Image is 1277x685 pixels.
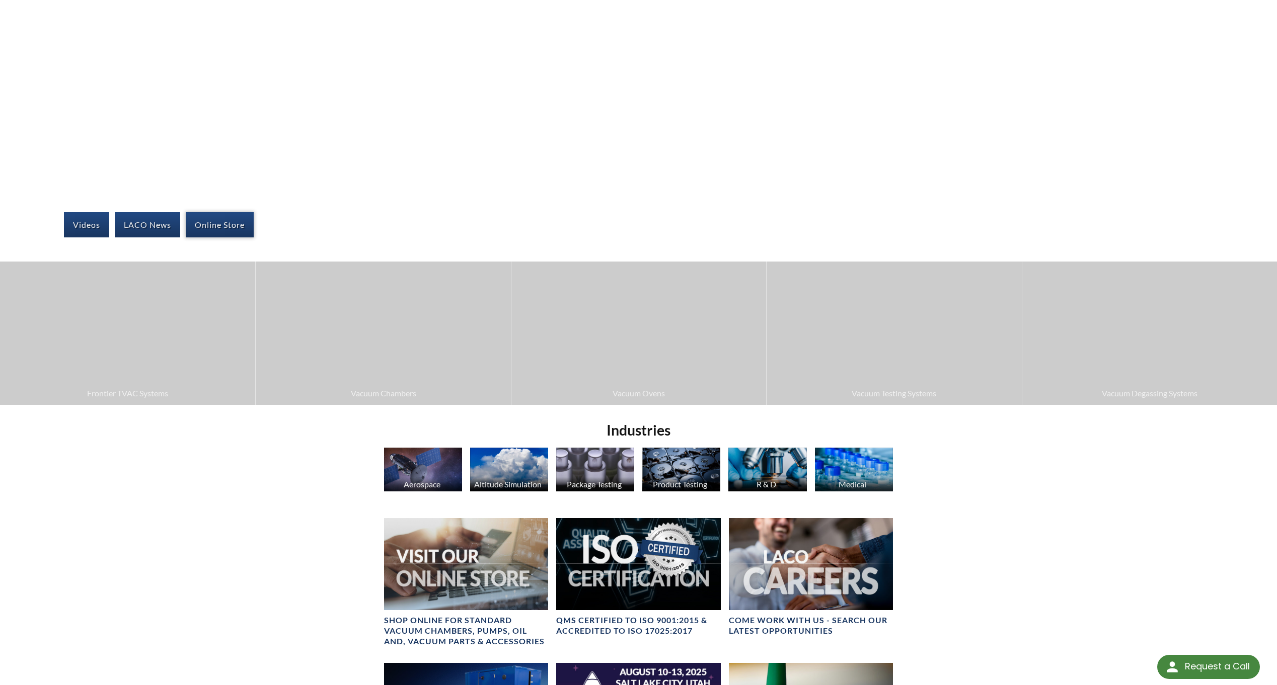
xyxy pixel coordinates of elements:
a: Online Store [186,212,254,237]
img: Altitude Simulation, Clouds [470,448,548,491]
h4: COME WORK WITH US - SEARCH OUR LATEST OPPORTUNITIES [729,615,893,636]
img: round button [1164,659,1180,675]
a: LACO News [115,212,180,237]
div: Altitude Simulation [469,479,547,489]
div: Package Testing [555,479,633,489]
a: Visit Our Online Store headerSHOP ONLINE FOR STANDARD VACUUM CHAMBERS, PUMPS, OIL AND, VACUUM PAR... [384,518,548,647]
span: Vacuum Chambers [261,387,505,400]
h4: QMS CERTIFIED to ISO 9001:2015 & Accredited to ISO 17025:2017 [556,615,720,636]
a: Altitude Simulation Altitude Simulation, Clouds [470,448,548,494]
div: Request a Call [1185,655,1250,678]
a: Vacuum Degassing Systems [1022,262,1277,404]
div: R & D [727,479,805,489]
img: Microscope image [728,448,806,491]
img: Satellite image [384,448,462,491]
div: Request a Call [1157,655,1260,679]
a: Product Testing Hard Drives image [642,448,720,494]
span: Vacuum Ovens [516,387,761,400]
a: ISO Certification headerQMS CERTIFIED to ISO 9001:2015 & Accredited to ISO 17025:2017 [556,518,720,636]
span: Vacuum Degassing Systems [1027,387,1272,400]
a: Package Testing Perfume Bottles image [556,448,634,494]
a: Vacuum Chambers [256,262,510,404]
span: Frontier TVAC Systems [5,387,250,400]
div: Product Testing [641,479,719,489]
img: Medication Bottles image [815,448,893,491]
a: Videos [64,212,109,237]
div: Aerospace [383,479,461,489]
a: Medical Medication Bottles image [815,448,893,494]
a: R & D Microscope image [728,448,806,494]
a: Vacuum Ovens [511,262,766,404]
h4: SHOP ONLINE FOR STANDARD VACUUM CHAMBERS, PUMPS, OIL AND, VACUUM PARTS & ACCESSORIES [384,615,548,646]
img: Hard Drives image [642,448,720,491]
h2: Industries [380,421,896,440]
span: Vacuum Testing Systems [772,387,1016,400]
img: Perfume Bottles image [556,448,634,491]
div: Medical [813,479,892,489]
a: Aerospace Satellite image [384,448,462,494]
a: Vacuum Testing Systems [767,262,1021,404]
a: Header for LACO Careers OpportunitiesCOME WORK WITH US - SEARCH OUR LATEST OPPORTUNITIES [729,518,893,636]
